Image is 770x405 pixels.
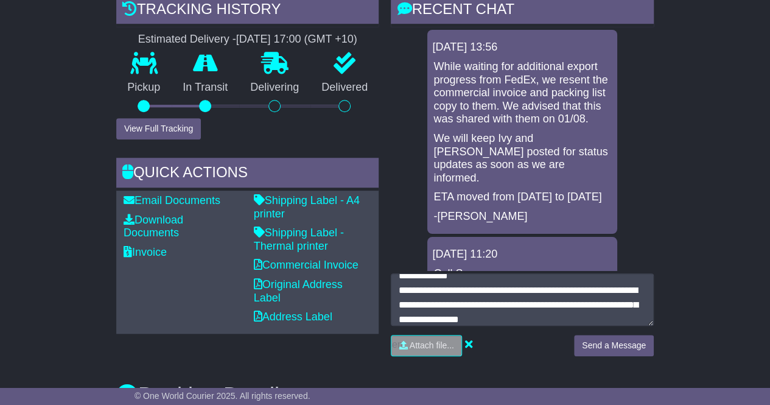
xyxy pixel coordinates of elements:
p: Delivered [310,81,379,94]
p: -[PERSON_NAME] [433,210,611,224]
button: View Full Tracking [116,118,201,139]
a: Commercial Invoice [254,259,359,271]
span: © One World Courier 2025. All rights reserved. [135,391,310,401]
button: Send a Message [574,335,654,356]
p: Pickup [116,81,172,94]
div: Estimated Delivery - [116,33,379,46]
a: Address Label [254,311,332,323]
div: [DATE] 11:20 [432,248,612,261]
p: In Transit [172,81,239,94]
p: ETA moved from [DATE] to [DATE] [433,191,611,204]
a: Shipping Label - Thermal printer [254,227,344,252]
a: Original Address Label [254,278,343,304]
a: Email Documents [124,194,220,206]
a: Shipping Label - A4 printer [254,194,360,220]
div: [DATE] 17:00 (GMT +10) [236,33,357,46]
a: Invoice [124,246,167,258]
div: [DATE] 13:56 [432,41,612,54]
a: Download Documents [124,214,183,239]
p: We will keep Ivy and [PERSON_NAME] posted for status updates as soon as we are informed. [433,132,611,185]
div: Quick Actions [116,158,379,191]
p: While waiting for additional export progress from FedEx, we resent the commercial invoice and pac... [433,60,611,126]
p: Delivering [239,81,310,94]
p: Call Summary [433,267,611,281]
